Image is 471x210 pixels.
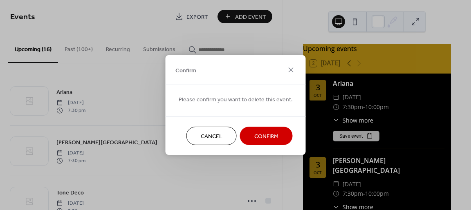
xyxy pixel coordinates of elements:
button: Cancel [186,127,237,145]
span: Cancel [201,132,222,141]
button: Confirm [240,127,293,145]
span: Please confirm you want to delete this event. [179,96,293,104]
span: Confirm [175,66,196,75]
span: Confirm [254,132,278,141]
